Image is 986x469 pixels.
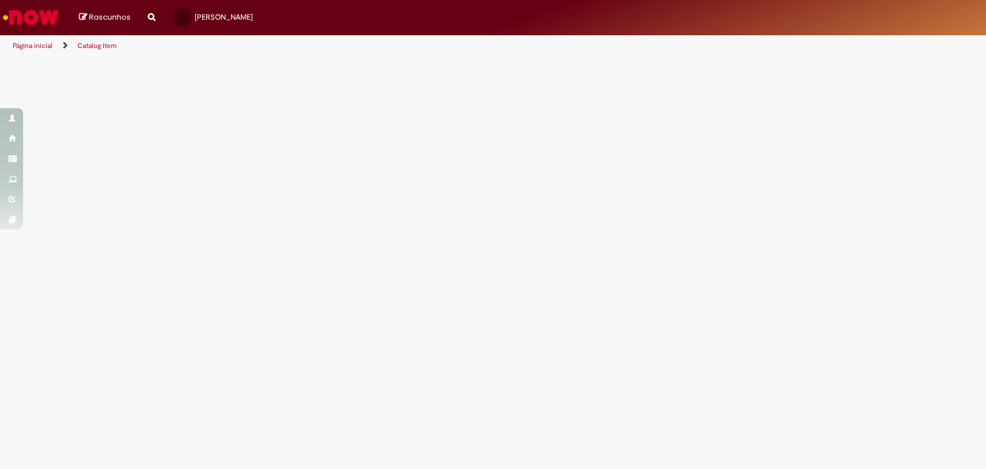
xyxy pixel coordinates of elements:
span: Rascunhos [89,12,131,23]
img: ServiceNow [1,6,61,29]
a: Página inicial [13,41,53,50]
a: Rascunhos [79,12,131,23]
ul: Trilhas de página [9,35,649,57]
a: Catalog Item [77,41,117,50]
span: [PERSON_NAME] [195,12,253,22]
